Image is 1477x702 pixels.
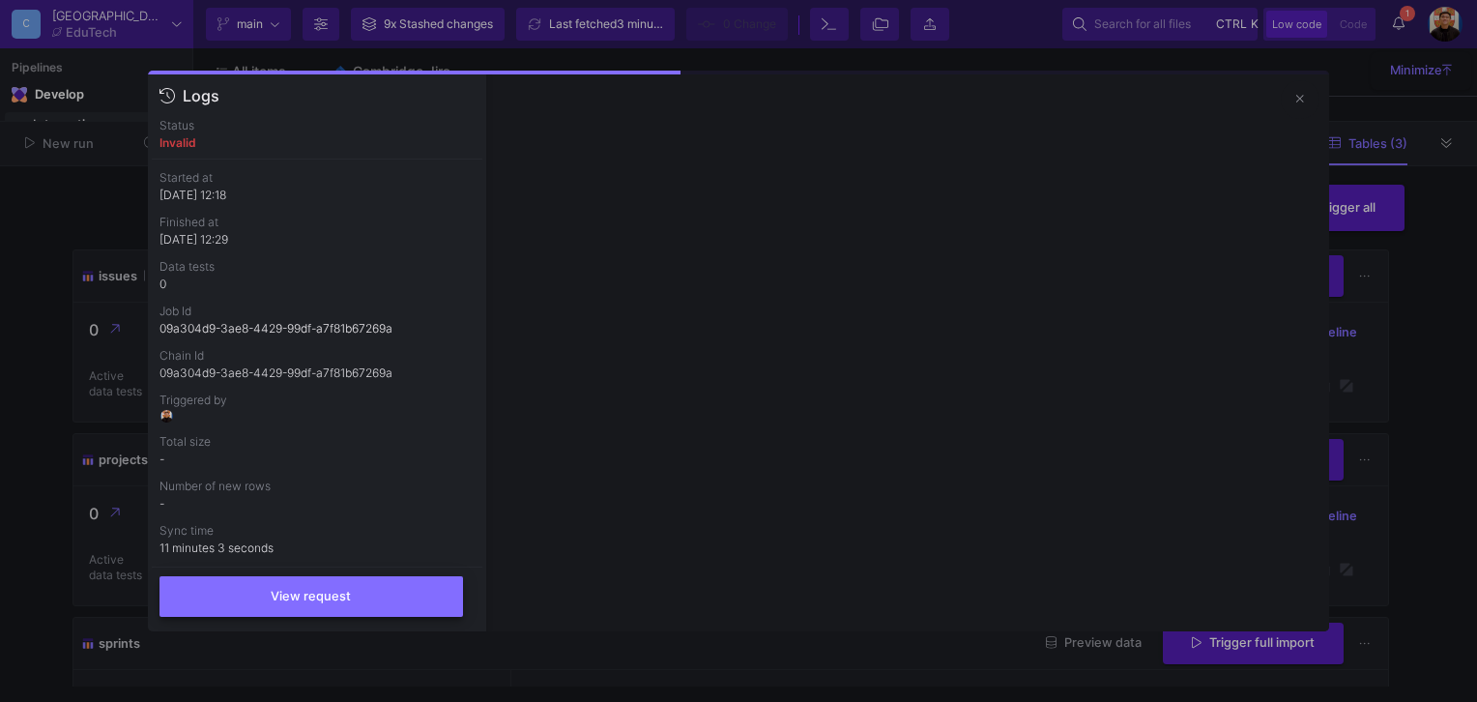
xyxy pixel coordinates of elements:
p: Data tests [159,258,475,276]
div: Logs [183,86,219,105]
p: Started at [159,169,475,187]
button: View request [159,576,463,617]
p: [DATE] 12:18 [159,187,475,204]
p: 11 minutes 3 seconds [159,540,475,557]
img: bg52tvgs8dxfpOhHYAd0g09LCcAxm85PnUXHwHyc.png [159,409,174,424]
p: Job Id [159,303,475,320]
span: View request [271,589,351,603]
p: Number of new rows [159,478,475,495]
p: - [159,451,475,468]
p: Chain Id [159,347,475,365]
p: 0 [159,276,475,293]
p: Triggered by [159,392,475,409]
p: 09a304d9-3ae8-4429-99df-a7f81b67269a [159,320,475,337]
p: Total size [159,433,475,451]
p: Finished at [159,214,475,231]
p: 09a304d9-3ae8-4429-99df-a7f81b67269a [159,365,475,382]
p: Status [159,117,196,134]
p: invalid [159,134,196,152]
p: [DATE] 12:29 [159,231,475,249]
p: Sync time [159,522,475,540]
p: - [159,495,475,512]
